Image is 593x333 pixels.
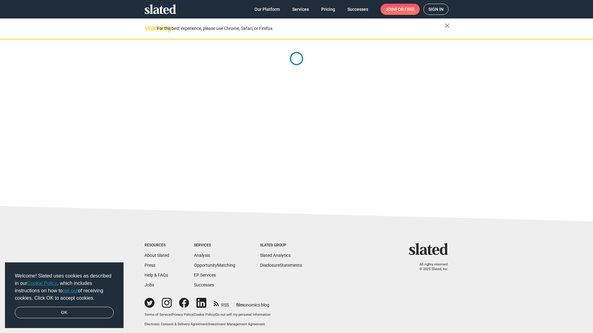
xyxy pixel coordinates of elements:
[194,282,214,287] a: Successes
[194,243,235,248] div: Services
[381,4,420,15] a: Joinfor free
[428,4,444,14] span: Sign in
[15,307,114,319] a: dismiss cookie message
[172,313,193,317] a: Privacy Policy
[63,288,78,293] a: opt-out
[145,253,169,258] a: About Slated
[236,302,244,307] span: film
[15,272,114,302] span: Welcome! Slated uses cookies as described in our , which includes instructions on how to of recei...
[347,4,368,15] span: Successes
[385,4,415,15] span: Join
[395,4,415,15] span: for free
[215,313,216,317] span: |
[250,4,285,15] a: Our Platform
[236,297,269,308] a: filmonomics blog
[260,243,302,248] div: Slated Group
[316,4,340,15] a: Pricing
[193,313,194,317] span: |
[216,313,271,317] button: Do not sell my personal information
[254,4,280,15] span: Our Platform
[145,322,208,326] a: Electronic Consent & Delivery Agreement
[292,4,309,15] span: Services
[194,253,210,258] a: Analysis
[208,322,208,326] span: |
[214,298,229,308] a: RSS
[145,24,153,32] mat-icon: warning
[260,263,302,268] a: DisclosureStatements
[413,262,448,271] p: All rights reserved. © 2025 Slated, Inc.
[260,253,291,258] a: Slated Analytics
[145,313,171,317] a: Terms of Service
[287,4,314,15] a: Services
[145,243,169,248] div: Resources
[194,273,216,277] a: EP Services
[444,22,451,29] mat-icon: close
[145,282,154,287] a: Jobs
[145,273,168,277] a: Help & FAQs
[321,4,335,15] span: Pricing
[194,313,215,317] a: Cookie Policy
[208,322,265,326] a: Investment Management Agreement
[5,262,124,328] div: cookieconsent
[423,4,448,15] a: Sign in
[157,24,445,33] div: For the best experience, please use Chrome, Safari, or Firefox.
[194,263,235,268] a: OpportunityMatching
[145,263,155,268] a: Press
[27,281,57,286] a: Cookie Policy
[343,4,373,15] a: Successes
[171,313,172,317] span: |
